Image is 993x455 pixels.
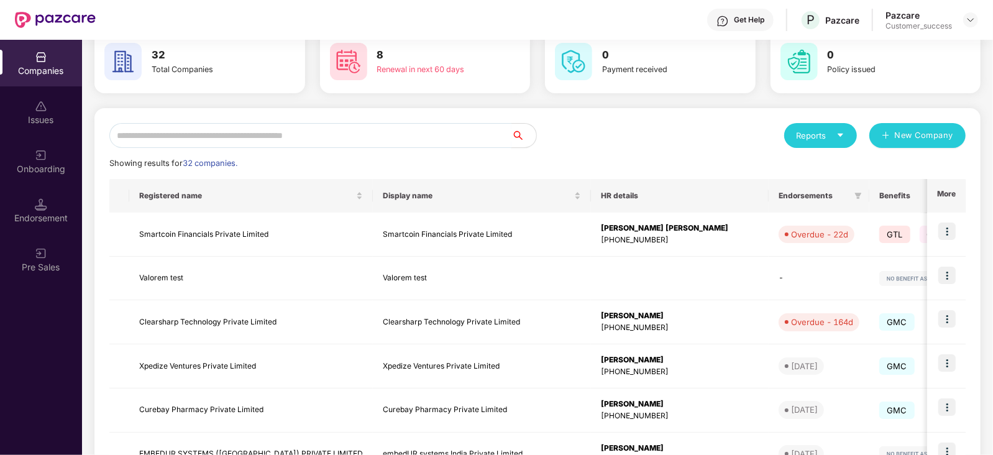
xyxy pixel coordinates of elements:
[129,388,373,433] td: Curebay Pharmacy Private Limited
[330,43,367,80] img: svg+xml;base64,PHN2ZyB4bWxucz0iaHR0cDovL3d3dy53My5vcmcvMjAwMC9zdmciIHdpZHRoPSI2MCIgaGVpZ2h0PSI2MC...
[602,47,709,63] h3: 0
[879,402,915,419] span: GMC
[966,15,976,25] img: svg+xml;base64,PHN2ZyBpZD0iRHJvcGRvd24tMzJ4MzIiIHhtbG5zPSJodHRwOi8vd3d3LnczLm9yZy8yMDAwL3N2ZyIgd2...
[882,131,890,141] span: plus
[104,43,142,80] img: svg+xml;base64,PHN2ZyB4bWxucz0iaHR0cDovL3d3dy53My5vcmcvMjAwMC9zdmciIHdpZHRoPSI2MCIgaGVpZ2h0PSI2MC...
[139,191,354,201] span: Registered name
[601,234,759,246] div: [PHONE_NUMBER]
[601,322,759,334] div: [PHONE_NUMBER]
[601,310,759,322] div: [PERSON_NAME]
[895,129,954,142] span: New Company
[129,300,373,344] td: Clearsharp Technology Private Limited
[828,63,935,76] div: Policy issued
[377,63,484,76] div: Renewal in next 60 days
[129,213,373,257] td: Smartcoin Financials Private Limited
[373,388,591,433] td: Curebay Pharmacy Private Limited
[885,9,952,21] div: Pazcare
[938,267,956,284] img: icon
[591,179,769,213] th: HR details
[938,310,956,328] img: icon
[35,247,47,260] img: svg+xml;base64,PHN2ZyB3aWR0aD0iMjAiIGhlaWdodD0iMjAiIHZpZXdCb3g9IjAgMCAyMCAyMCIgZmlsbD0ibm9uZSIgeG...
[879,357,915,375] span: GMC
[869,123,966,148] button: plusNew Company
[797,129,844,142] div: Reports
[780,43,818,80] img: svg+xml;base64,PHN2ZyB4bWxucz0iaHR0cDovL3d3dy53My5vcmcvMjAwMC9zdmciIHdpZHRoPSI2MCIgaGVpZ2h0PSI2MC...
[734,15,764,25] div: Get Help
[791,403,818,416] div: [DATE]
[15,12,96,28] img: New Pazcare Logo
[825,14,859,26] div: Pazcare
[938,223,956,240] img: icon
[555,43,592,80] img: svg+xml;base64,PHN2ZyB4bWxucz0iaHR0cDovL3d3dy53My5vcmcvMjAwMC9zdmciIHdpZHRoPSI2MCIgaGVpZ2h0PSI2MC...
[601,354,759,366] div: [PERSON_NAME]
[779,191,849,201] span: Endorsements
[601,398,759,410] div: [PERSON_NAME]
[601,410,759,422] div: [PHONE_NUMBER]
[109,159,237,168] span: Showing results for
[383,191,572,201] span: Display name
[828,47,935,63] h3: 0
[601,366,759,378] div: [PHONE_NUMBER]
[927,179,966,213] th: More
[601,223,759,234] div: [PERSON_NAME] [PERSON_NAME]
[716,15,729,27] img: svg+xml;base64,PHN2ZyBpZD0iSGVscC0zMngzMiIgeG1sbnM9Imh0dHA6Ly93d3cudzMub3JnLzIwMDAvc3ZnIiB3aWR0aD...
[129,179,373,213] th: Registered name
[152,63,259,76] div: Total Companies
[602,63,709,76] div: Payment received
[129,344,373,388] td: Xpedize Ventures Private Limited
[35,198,47,211] img: svg+xml;base64,PHN2ZyB3aWR0aD0iMTQuNSIgaGVpZ2h0PSIxNC41IiB2aWV3Qm94PSIwIDAgMTYgMTYiIGZpbGw9Im5vbm...
[885,21,952,31] div: Customer_success
[807,12,815,27] span: P
[511,123,537,148] button: search
[852,188,864,203] span: filter
[511,131,536,140] span: search
[35,51,47,63] img: svg+xml;base64,PHN2ZyBpZD0iQ29tcGFuaWVzIiB4bWxucz0iaHR0cDovL3d3dy53My5vcmcvMjAwMC9zdmciIHdpZHRoPS...
[373,213,591,257] td: Smartcoin Financials Private Limited
[920,226,951,243] span: GPA
[791,228,848,241] div: Overdue - 22d
[183,159,237,168] span: 32 companies.
[854,192,862,200] span: filter
[791,316,853,328] div: Overdue - 164d
[373,179,591,213] th: Display name
[373,257,591,301] td: Valorem test
[879,313,915,331] span: GMC
[769,257,869,301] td: -
[377,47,484,63] h3: 8
[373,300,591,344] td: Clearsharp Technology Private Limited
[879,226,910,243] span: GTL
[601,443,759,454] div: [PERSON_NAME]
[938,398,956,416] img: icon
[938,354,956,372] img: icon
[791,360,818,372] div: [DATE]
[129,257,373,301] td: Valorem test
[879,271,955,286] img: svg+xml;base64,PHN2ZyB4bWxucz0iaHR0cDovL3d3dy53My5vcmcvMjAwMC9zdmciIHdpZHRoPSIxMjIiIGhlaWdodD0iMj...
[35,149,47,162] img: svg+xml;base64,PHN2ZyB3aWR0aD0iMjAiIGhlaWdodD0iMjAiIHZpZXdCb3g9IjAgMCAyMCAyMCIgZmlsbD0ibm9uZSIgeG...
[35,100,47,113] img: svg+xml;base64,PHN2ZyBpZD0iSXNzdWVzX2Rpc2FibGVkIiB4bWxucz0iaHR0cDovL3d3dy53My5vcmcvMjAwMC9zdmciIH...
[152,47,259,63] h3: 32
[836,131,844,139] span: caret-down
[373,344,591,388] td: Xpedize Ventures Private Limited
